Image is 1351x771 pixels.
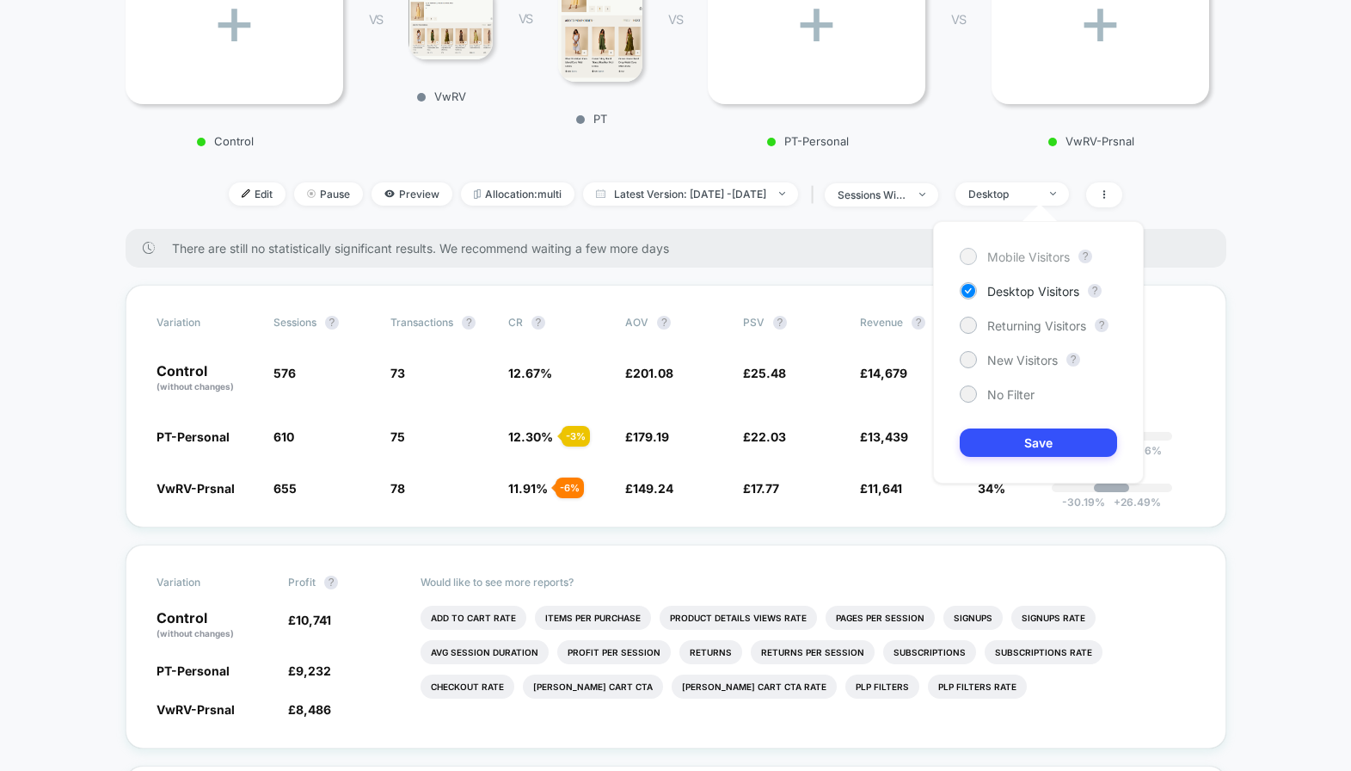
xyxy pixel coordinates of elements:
[679,640,742,664] li: Returns
[157,576,251,589] span: Variation
[845,675,919,699] li: Plp Filters
[557,640,671,664] li: Profit Per Session
[583,182,798,206] span: Latest Version: [DATE] - [DATE]
[273,316,316,329] span: Sessions
[531,316,545,330] button: ?
[743,429,786,444] span: £
[294,182,363,206] span: Pause
[157,429,230,444] span: PT-Personal
[296,613,331,627] span: 10,741
[474,189,481,199] img: rebalance
[743,366,786,380] span: £
[556,478,584,498] div: - 6 %
[117,134,335,148] p: Control
[987,318,1086,333] span: Returning Visitors
[535,606,651,630] li: Items Per Purchase
[751,481,779,496] span: 17.77
[699,134,917,148] p: PT-Personal
[868,481,902,496] span: 11,641
[743,481,779,496] span: £
[1078,250,1092,263] button: ?
[625,481,673,496] span: £
[421,576,1195,589] p: Would like to see more reports?
[508,366,552,380] span: 12.67 %
[657,316,671,330] button: ?
[288,613,331,627] span: £
[523,675,663,699] li: [PERSON_NAME] Cart Cta
[625,429,669,444] span: £
[868,429,908,444] span: 13,439
[324,576,338,589] button: ?
[807,182,825,207] span: |
[390,366,405,380] span: 73
[1088,284,1102,298] button: ?
[288,576,316,589] span: Profit
[1050,192,1056,195] img: end
[987,250,1070,264] span: Mobile Visitors
[633,366,673,380] span: 201.08
[860,366,907,380] span: £
[912,316,925,330] button: ?
[462,316,476,330] button: ?
[157,364,256,393] p: Control
[660,606,817,630] li: Product Details Views Rate
[157,316,251,330] span: Variation
[928,675,1027,699] li: Plp Filters Rate
[625,316,648,329] span: AOV
[596,189,605,198] img: calendar
[273,481,297,496] span: 655
[157,628,234,638] span: (without changes)
[508,316,523,329] span: CR
[983,134,1201,148] p: VwRV-Prsnal
[960,429,1117,457] button: Save
[743,316,765,329] span: PSV
[625,366,673,380] span: £
[369,12,383,27] span: VS
[172,241,1192,256] span: There are still no statistically significant results. We recommend waiting a few more days
[157,381,234,392] span: (without changes)
[296,663,331,678] span: 9,232
[421,675,514,699] li: Checkout Rate
[508,481,548,496] span: 11.91 %
[296,702,331,717] span: 8,486
[157,702,235,717] span: VwRV-Prsnal
[508,429,553,444] span: 12.30 %
[325,316,339,330] button: ?
[1011,606,1096,630] li: Signups Rate
[421,606,526,630] li: Add To Cart Rate
[633,481,673,496] span: 149.24
[157,663,230,678] span: PT-Personal
[519,11,532,26] span: VS
[157,481,235,496] span: VwRV-Prsnal
[985,640,1102,664] li: Subscriptions Rate
[672,675,837,699] li: [PERSON_NAME] Cart Cta Rate
[421,640,549,664] li: Avg Session Duration
[562,426,590,447] div: - 3 %
[751,429,786,444] span: 22.03
[773,316,787,330] button: ?
[1105,496,1161,509] span: 26.49 %
[751,640,875,664] li: Returns Per Session
[273,429,294,444] span: 610
[461,182,574,206] span: Allocation: multi
[157,611,272,640] p: Control
[1062,496,1105,509] span: -30.19 %
[372,182,452,206] span: Preview
[390,481,405,496] span: 78
[987,387,1035,402] span: No Filter
[751,366,786,380] span: 25.48
[273,366,296,380] span: 576
[1095,318,1108,332] button: ?
[242,189,250,198] img: edit
[987,284,1079,299] span: Desktop Visitors
[390,316,453,329] span: Transactions
[229,182,286,206] span: Edit
[550,112,634,126] p: PT
[1066,353,1080,367] button: ?
[1114,496,1121,509] span: +
[951,12,965,27] span: VS
[883,640,976,664] li: Subscriptions
[390,429,405,444] span: 75
[943,606,1003,630] li: Signups
[288,702,331,717] span: £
